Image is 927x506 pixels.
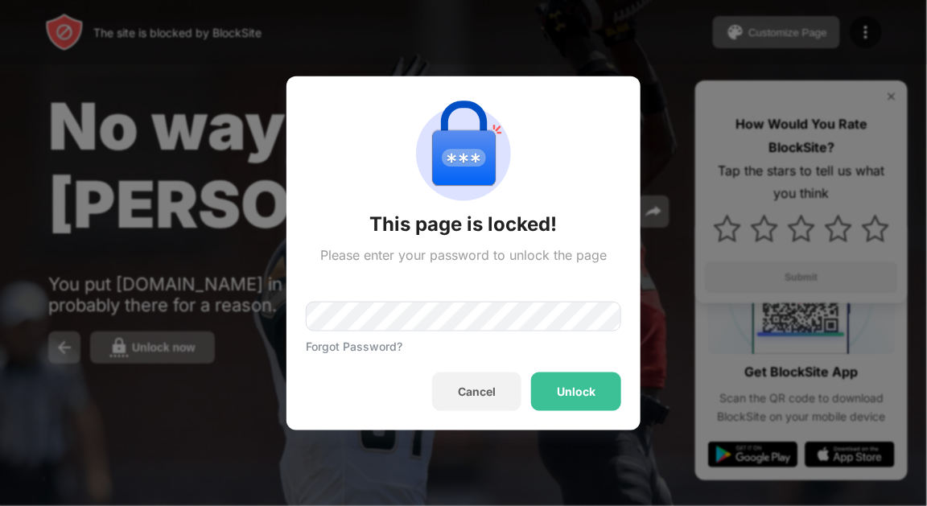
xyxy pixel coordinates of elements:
[306,339,402,353] div: Forgot Password?
[458,385,496,398] div: Cancel
[370,211,558,237] div: This page is locked!
[557,385,595,398] div: Unlock
[320,246,607,262] div: Please enter your password to unlock the page
[406,95,521,211] img: password-protection.svg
